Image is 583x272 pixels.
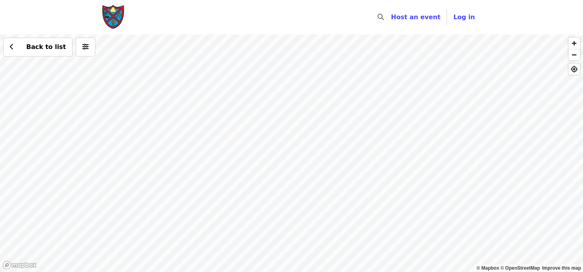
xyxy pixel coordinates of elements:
span: Back to list [26,43,66,51]
button: Zoom In [568,38,580,49]
button: Log in [447,9,481,25]
a: Mapbox logo [2,261,37,270]
i: chevron-left icon [10,43,14,51]
a: Mapbox [477,265,499,271]
i: sliders-h icon [82,43,89,51]
a: OpenStreetMap [500,265,540,271]
a: Host an event [391,13,440,21]
img: Society of St. Andrew - Home [102,5,125,30]
button: More filters (0 selected) [76,38,95,56]
a: Map feedback [542,265,581,271]
button: Zoom Out [568,49,580,60]
button: Find My Location [568,63,580,75]
button: Back to list [3,38,73,56]
i: search icon [378,13,384,21]
span: Log in [453,13,475,21]
input: Search [389,8,395,27]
